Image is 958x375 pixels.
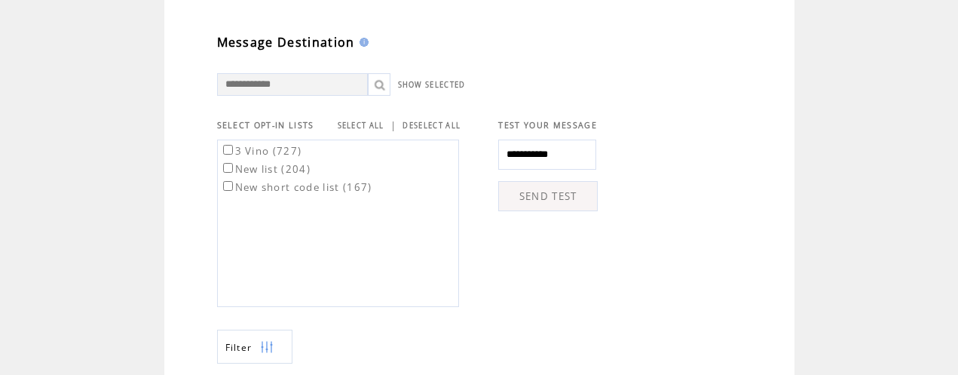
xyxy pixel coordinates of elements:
label: 3 Vino (727) [220,144,302,158]
a: SELECT ALL [338,121,384,131]
label: New list (204) [220,162,311,176]
span: SELECT OPT-IN LISTS [217,120,314,131]
input: New short code list (167) [223,181,233,191]
img: filters.png [260,330,274,364]
a: SEND TEST [498,181,598,211]
img: help.gif [355,38,369,47]
a: Filter [217,330,292,364]
span: Message Destination [217,34,355,51]
a: SHOW SELECTED [398,80,466,90]
span: | [390,118,396,132]
input: 3 Vino (727) [223,145,233,155]
a: DESELECT ALL [402,121,461,131]
span: TEST YOUR MESSAGE [498,120,597,131]
input: New list (204) [223,163,233,173]
span: Show filters [225,341,253,354]
label: New short code list (167) [220,180,372,194]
